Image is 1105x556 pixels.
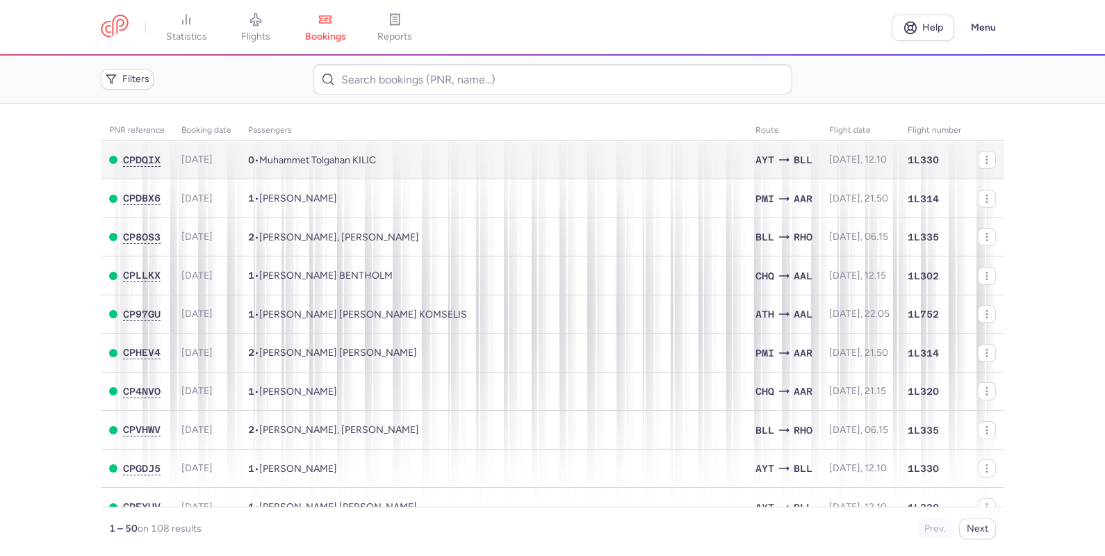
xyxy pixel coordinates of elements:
[181,462,213,474] span: [DATE]
[123,154,161,166] button: CPDQIX
[248,424,254,435] span: 2
[829,501,887,513] span: [DATE], 12.10
[123,231,161,243] button: CP8OS3
[123,193,161,204] span: CPDBX6
[221,13,290,43] a: flights
[829,231,888,243] span: [DATE], 06.15
[259,309,467,320] span: Grete Niki KOMSELIS
[152,13,221,43] a: statistics
[248,270,393,281] span: •
[259,347,417,359] span: Jesper Holm ANDERSEN, Frederik KRONBORG
[123,386,161,397] span: CP4NVO
[755,229,774,245] span: BLL
[248,231,419,243] span: •
[290,13,360,43] a: bookings
[173,120,240,141] th: Booking date
[259,463,337,475] span: Ibrahim DOVD
[899,120,969,141] th: Flight number
[248,501,254,512] span: 1
[259,386,337,398] span: Denis NIKOLOV
[123,501,161,513] button: CPEYUV
[755,461,774,476] span: AYT
[794,384,812,399] span: AAR
[101,69,154,90] button: Filters
[101,15,129,40] a: CitizenPlane red outlined logo
[181,424,213,436] span: [DATE]
[248,347,254,358] span: 2
[181,501,213,513] span: [DATE]
[181,270,213,281] span: [DATE]
[123,347,161,359] button: CPHEV4
[917,518,953,539] button: Prev.
[829,424,888,436] span: [DATE], 06.15
[181,347,213,359] span: [DATE]
[908,269,939,283] span: 1L302
[922,22,943,33] span: Help
[747,120,821,141] th: Route
[959,518,996,539] button: Next
[101,120,173,141] th: PNR reference
[794,152,812,167] span: BLL
[248,386,254,397] span: 1
[259,231,419,243] span: Rasmus SKYTTE, Robert SKYTTE
[248,231,254,243] span: 2
[892,15,954,41] a: Help
[259,270,393,281] span: August Madsen BENTHOLM
[123,463,161,475] button: CPGDJ5
[755,306,774,322] span: ATH
[755,345,774,361] span: PMI
[829,308,890,320] span: [DATE], 22.05
[259,424,419,436] span: John Filip RENDBOE, Sara MCTIGUE
[377,31,412,43] span: reports
[305,31,346,43] span: bookings
[181,308,213,320] span: [DATE]
[248,193,254,204] span: 1
[248,501,417,513] span: •
[360,13,429,43] a: reports
[123,501,161,512] span: CPEYUV
[248,463,254,474] span: 1
[248,309,254,320] span: 1
[794,461,812,476] span: BLL
[794,229,812,245] span: RHO
[908,384,939,398] span: 1L320
[908,153,939,167] span: 1L330
[829,347,888,359] span: [DATE], 21.50
[794,500,812,515] span: BLL
[181,231,213,243] span: [DATE]
[755,500,774,515] span: AYT
[248,463,337,475] span: •
[248,309,467,320] span: •
[123,347,161,358] span: CPHEV4
[123,270,161,281] span: CPLLKX
[166,31,207,43] span: statistics
[908,230,939,244] span: 1L335
[313,64,792,95] input: Search bookings (PNR, name...)
[908,500,939,514] span: 1L330
[122,74,149,85] span: Filters
[908,423,939,437] span: 1L335
[755,152,774,167] span: AYT
[123,309,161,320] button: CP97GU
[181,193,213,204] span: [DATE]
[123,463,161,474] span: CPGDJ5
[908,192,939,206] span: 1L314
[755,423,774,438] span: BLL
[794,191,812,206] span: AAR
[138,523,202,534] span: on 108 results
[259,193,337,204] span: Zainab FARAH
[248,386,337,398] span: •
[109,523,138,534] strong: 1 – 50
[755,191,774,206] span: PMI
[829,462,887,474] span: [DATE], 12.10
[794,423,812,438] span: RHO
[794,306,812,322] span: AAL
[829,154,887,165] span: [DATE], 12.10
[259,154,376,166] span: Muhammet Tolgahan KILIC
[821,120,899,141] th: flight date
[908,461,939,475] span: 1L330
[248,347,417,359] span: •
[908,307,939,321] span: 1L752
